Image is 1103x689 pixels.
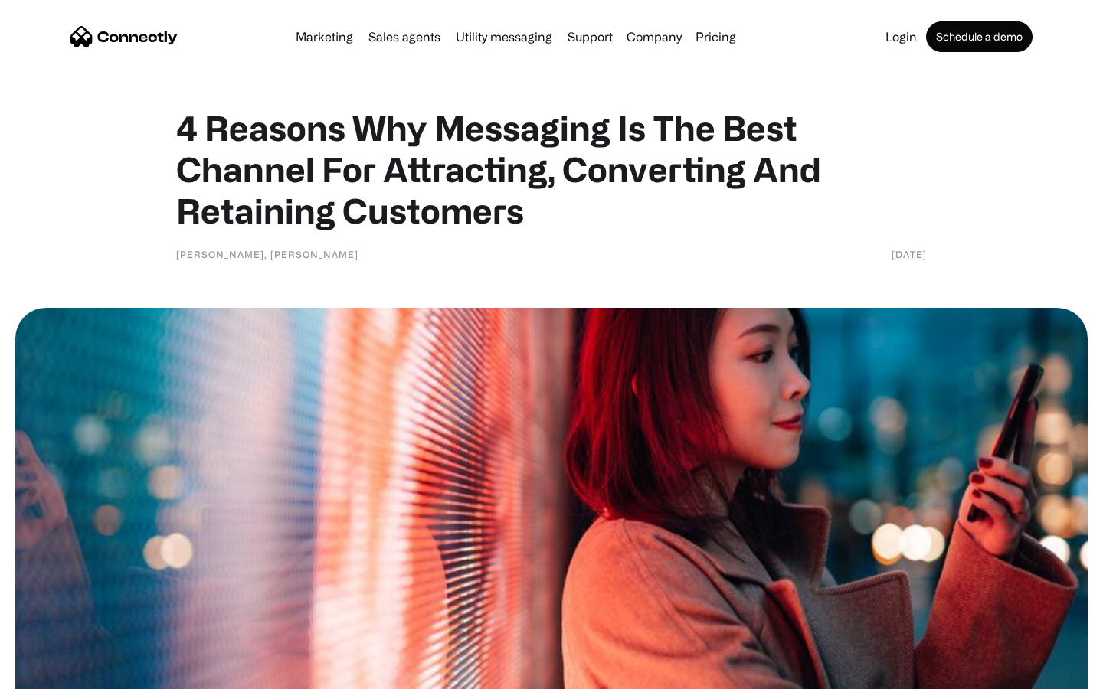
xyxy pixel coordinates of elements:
a: Login [879,31,923,43]
a: Utility messaging [450,31,558,43]
ul: Language list [31,662,92,684]
aside: Language selected: English [15,662,92,684]
div: Company [627,26,682,47]
a: Support [561,31,619,43]
a: Marketing [290,31,359,43]
h1: 4 Reasons Why Messaging Is The Best Channel For Attracting, Converting And Retaining Customers [176,107,927,231]
div: [DATE] [892,247,927,262]
a: Schedule a demo [926,21,1033,52]
a: Sales agents [362,31,447,43]
a: Pricing [689,31,742,43]
div: [PERSON_NAME], [PERSON_NAME] [176,247,358,262]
